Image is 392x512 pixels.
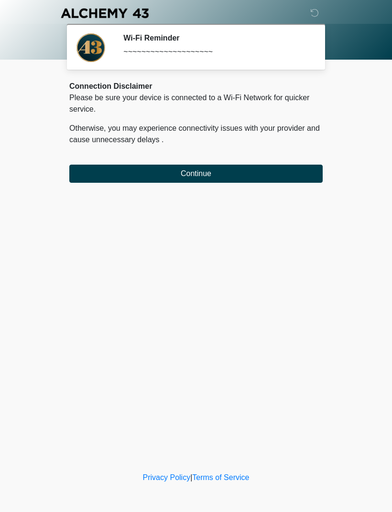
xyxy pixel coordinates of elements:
div: ~~~~~~~~~~~~~~~~~~~~ [123,46,308,58]
a: Privacy Policy [143,473,191,481]
div: Connection Disclaimer [69,81,323,92]
a: | [190,473,192,481]
p: Please be sure your device is connected to a Wi-Fi Network for quicker service. [69,92,323,115]
p: Otherwise, you may experience connectivity issues with your provider and cause unnecessary delays . [69,123,323,146]
a: Terms of Service [192,473,249,481]
img: Agent Avatar [76,33,105,62]
button: Continue [69,165,323,183]
img: Alchemy 43 Logo [60,7,150,19]
h2: Wi-Fi Reminder [123,33,308,42]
